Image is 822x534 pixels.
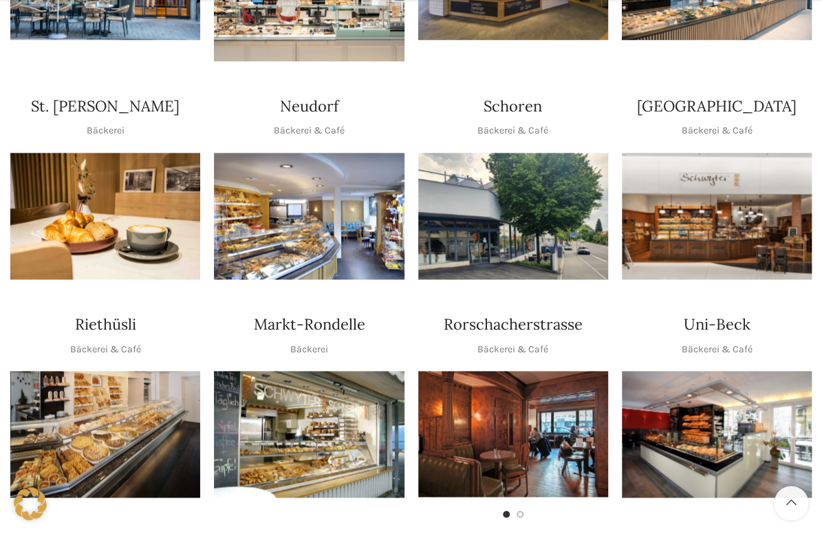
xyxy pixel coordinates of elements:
[418,153,608,279] div: 1 / 1
[70,342,141,357] p: Bäckerei & Café
[503,511,510,517] li: Go to slide 1
[418,371,608,497] div: 1 / 2
[214,153,404,279] div: 1 / 1
[290,342,328,357] p: Bäckerei
[31,96,180,117] h4: St. [PERSON_NAME]
[622,153,812,279] div: 1 / 1
[280,96,338,117] h4: Neudorf
[681,123,752,138] p: Bäckerei & Café
[253,314,365,335] h4: Markt-Rondelle
[622,371,812,498] div: 1 / 1
[10,153,200,279] img: schwyter-23
[622,153,812,279] img: Schwyter-1800x900
[214,153,404,279] img: Neudorf_1
[444,314,583,335] h4: Rorschacherstrasse
[622,371,812,498] img: rechts_09-1
[517,511,523,517] li: Go to slide 2
[274,123,345,138] p: Bäckerei & Café
[10,153,200,279] div: 1 / 1
[418,371,608,497] img: Rorschacherstrasse
[774,486,808,520] a: Scroll to top button
[10,371,200,498] div: 1 / 1
[477,342,548,357] p: Bäckerei & Café
[477,123,548,138] p: Bäckerei & Café
[484,96,542,117] h4: Schoren
[87,123,125,138] p: Bäckerei
[214,371,404,498] img: Rondelle_1
[637,96,797,117] h4: [GEOGRAPHIC_DATA]
[75,314,136,335] h4: Riethüsli
[10,371,200,498] img: Riethüsli-2
[214,371,404,498] div: 1 / 1
[681,342,752,357] p: Bäckerei & Café
[683,314,750,335] h4: Uni-Beck
[418,153,608,279] img: 0842cc03-b884-43c1-a0c9-0889ef9087d6 copy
